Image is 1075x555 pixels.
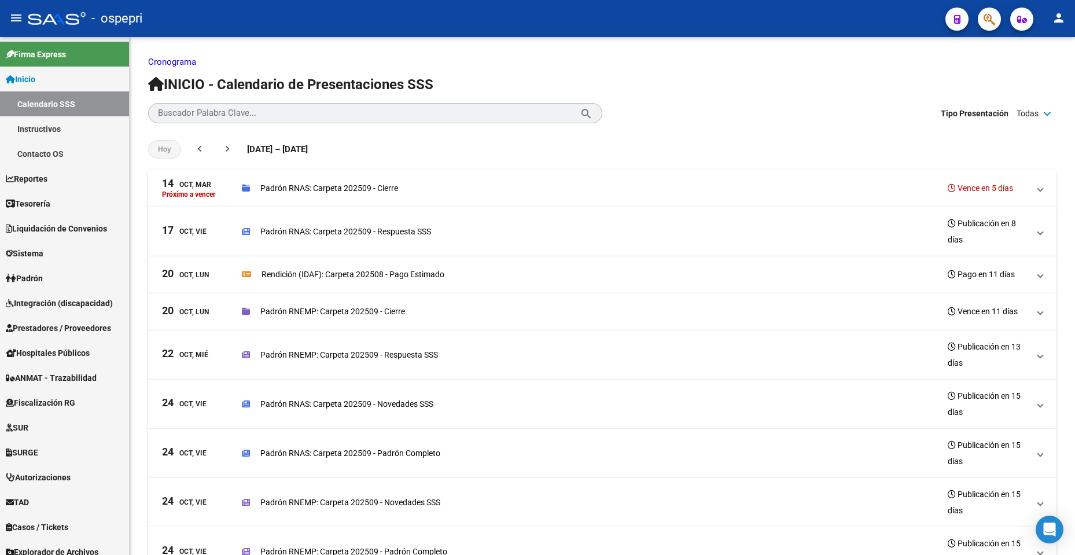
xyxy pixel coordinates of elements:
[6,496,29,509] span: TAD
[6,347,90,359] span: Hospitales Públicos
[162,496,174,506] span: 24
[260,496,440,509] p: Padrón RNEMP: Carpeta 202509 - Novedades SSS
[948,266,1015,282] h3: Pago en 11 días
[262,268,444,281] p: Rendición (IDAF): Carpeta 202508 - Pago Estimado
[6,48,66,61] span: Firma Express
[948,303,1018,319] h3: Vence en 11 días
[6,421,28,434] span: SUR
[148,380,1056,429] mat-expansion-panel-header: 24Oct, ViePadrón RNAS: Carpeta 202509 - Novedades SSSPublicación en 15 días
[580,106,593,120] mat-icon: search
[162,306,209,318] div: Oct, Lun
[948,180,1013,196] h3: Vence en 5 días
[91,6,142,31] span: - ospepri
[6,297,113,310] span: Integración (discapacidad)
[247,143,308,156] span: [DATE] – [DATE]
[194,143,205,155] mat-icon: chevron_left
[148,76,433,93] span: INICIO - Calendario de Presentaciones SSS
[162,398,174,408] span: 24
[260,447,440,460] p: Padrón RNAS: Carpeta 202509 - Padrón Completo
[148,140,181,159] button: Hoy
[162,269,209,281] div: Oct, Lun
[162,348,208,361] div: Oct, Mié
[148,170,1056,207] mat-expansion-panel-header: 14Oct, MarPróximo a vencerPadrón RNAS: Carpeta 202509 - CierreVence en 5 días
[948,388,1029,420] h3: Publicación en 15 días
[1052,11,1066,25] mat-icon: person
[162,225,207,237] div: Oct, Vie
[6,521,68,534] span: Casos / Tickets
[6,247,43,260] span: Sistema
[1017,107,1039,120] span: Todas
[1036,516,1063,543] div: Open Intercom Messenger
[260,305,405,318] p: Padrón RNEMP: Carpeta 202509 - Cierre
[6,197,50,210] span: Tesorería
[6,73,35,86] span: Inicio
[162,178,211,190] div: Oct, Mar
[6,372,97,384] span: ANMAT - Trazabilidad
[162,398,207,410] div: Oct, Vie
[148,330,1056,380] mat-expansion-panel-header: 22Oct, MiéPadrón RNEMP: Carpeta 202509 - Respuesta SSSPublicación en 13 días
[222,143,233,155] mat-icon: chevron_right
[162,496,207,508] div: Oct, Vie
[6,272,43,285] span: Padrón
[162,225,174,236] span: 17
[948,486,1029,519] h3: Publicación en 15 días
[148,207,1056,256] mat-expansion-panel-header: 17Oct, ViePadrón RNAS: Carpeta 202509 - Respuesta SSSPublicación en 8 días
[6,446,38,459] span: SURGE
[6,172,47,185] span: Reportes
[948,215,1029,248] h3: Publicación en 8 días
[6,471,71,484] span: Autorizaciones
[162,269,174,279] span: 20
[6,222,107,235] span: Liquidación de Convenios
[148,478,1056,527] mat-expansion-panel-header: 24Oct, ViePadrón RNEMP: Carpeta 202509 - Novedades SSSPublicación en 15 días
[148,57,196,67] a: Cronograma
[162,178,174,189] span: 14
[162,447,174,457] span: 24
[6,396,75,409] span: Fiscalización RG
[162,190,215,199] p: Próximo a vencer
[148,429,1056,478] mat-expansion-panel-header: 24Oct, ViePadrón RNAS: Carpeta 202509 - Padrón CompletoPublicación en 15 días
[162,348,174,359] span: 22
[260,225,431,238] p: Padrón RNAS: Carpeta 202509 - Respuesta SSS
[260,182,398,194] p: Padrón RNAS: Carpeta 202509 - Cierre
[162,447,207,459] div: Oct, Vie
[9,11,23,25] mat-icon: menu
[948,437,1029,469] h3: Publicación en 15 días
[260,398,433,410] p: Padrón RNAS: Carpeta 202509 - Novedades SSS
[148,293,1056,330] mat-expansion-panel-header: 20Oct, LunPadrón RNEMP: Carpeta 202509 - CierreVence en 11 días
[941,107,1008,120] span: Tipo Presentación
[148,256,1056,293] mat-expansion-panel-header: 20Oct, LunRendición (IDAF): Carpeta 202508 - Pago EstimadoPago en 11 días
[162,306,174,316] span: 20
[6,322,111,335] span: Prestadores / Proveedores
[260,348,438,361] p: Padrón RNEMP: Carpeta 202509 - Respuesta SSS
[948,339,1029,371] h3: Publicación en 13 días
